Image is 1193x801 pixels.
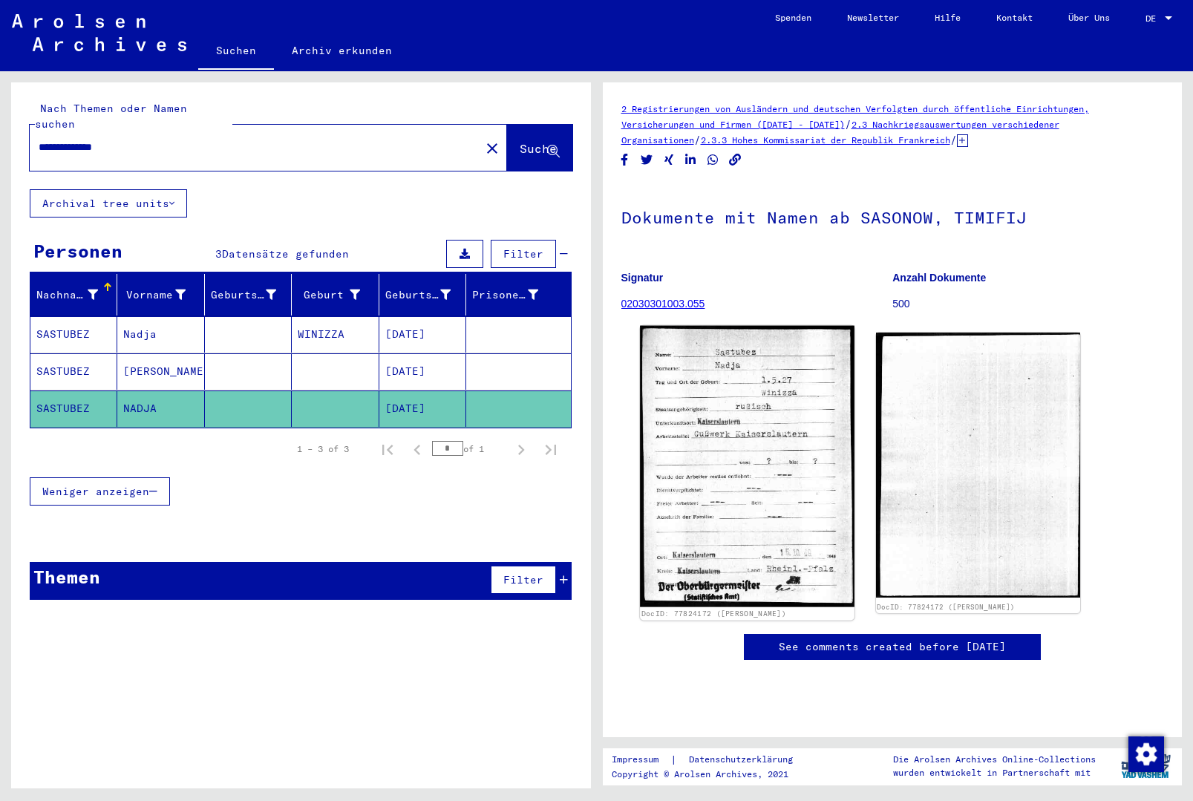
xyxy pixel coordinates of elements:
div: Themen [33,563,100,590]
mat-cell: WINIZZA [292,316,379,353]
a: Archiv erkunden [274,33,410,68]
div: Vorname [123,287,185,303]
span: DE [1145,13,1162,24]
div: Nachname [36,283,117,307]
img: Arolsen_neg.svg [12,14,186,51]
a: 02030301003.055 [621,298,705,310]
mat-label: Nach Themen oder Namen suchen [35,102,187,131]
button: Next page [506,434,536,464]
button: Last page [536,434,566,464]
p: Copyright © Arolsen Archives, 2021 [612,768,811,781]
mat-cell: Nadja [117,316,204,353]
mat-cell: [DATE] [379,353,466,390]
span: 3 [215,247,222,261]
button: Previous page [402,434,432,464]
img: 001.jpg [640,326,854,607]
div: Zustimmung ändern [1128,736,1163,771]
a: 2 Registrierungen von Ausländern und deutschen Verfolgten durch öffentliche Einrichtungen, Versic... [621,103,1089,130]
div: Geburtsname [211,283,295,307]
div: Geburtsname [211,287,276,303]
mat-cell: [DATE] [379,390,466,427]
button: Archival tree units [30,189,187,218]
div: | [612,752,811,768]
button: Share on LinkedIn [683,151,699,169]
mat-cell: SASTUBEZ [30,316,117,353]
mat-header-cell: Geburtsname [205,274,292,316]
p: 500 [892,296,1163,312]
mat-cell: [DATE] [379,316,466,353]
div: of 1 [432,442,506,456]
button: Suche [507,125,572,171]
button: Weniger anzeigen [30,477,170,506]
mat-header-cell: Geburt‏ [292,274,379,316]
a: DocID: 77824172 ([PERSON_NAME]) [877,603,1015,611]
div: Prisoner # [472,283,556,307]
b: Anzahl Dokumente [892,272,986,284]
span: Filter [503,573,543,586]
button: Clear [477,133,507,163]
button: First page [373,434,402,464]
mat-cell: SASTUBEZ [30,390,117,427]
span: / [845,117,852,131]
mat-header-cell: Nachname [30,274,117,316]
div: Nachname [36,287,98,303]
mat-icon: close [483,140,501,157]
b: Signatur [621,272,664,284]
a: Datenschutzerklärung [677,752,811,768]
span: / [694,133,701,146]
button: Share on Xing [661,151,677,169]
mat-header-cell: Vorname [117,274,204,316]
div: Prisoner # [472,287,537,303]
div: Geburtsdatum [385,287,451,303]
a: Suchen [198,33,274,71]
p: wurden entwickelt in Partnerschaft mit [893,766,1096,779]
p: Die Arolsen Archives Online-Collections [893,753,1096,766]
mat-cell: SASTUBEZ [30,353,117,390]
div: Vorname [123,283,203,307]
a: See comments created before [DATE] [779,639,1006,655]
div: Personen [33,238,122,264]
img: Zustimmung ändern [1128,736,1164,772]
button: Share on Facebook [617,151,633,169]
mat-header-cell: Prisoner # [466,274,570,316]
button: Share on WhatsApp [705,151,721,169]
a: Impressum [612,752,670,768]
img: yv_logo.png [1118,748,1174,785]
button: Filter [491,566,556,594]
div: 1 – 3 of 3 [297,442,349,456]
mat-cell: NADJA [117,390,204,427]
div: Geburt‏ [298,283,378,307]
h1: Dokumente mit Namen ab SASONOW, TIMIFIJ [621,183,1164,249]
span: Filter [503,247,543,261]
div: Geburt‏ [298,287,359,303]
div: Geburtsdatum [385,283,469,307]
mat-cell: [PERSON_NAME] [117,353,204,390]
img: 002.jpg [876,333,1080,597]
button: Filter [491,240,556,268]
button: Copy link [728,151,743,169]
span: Suche [520,141,557,156]
a: 2.3.3 Hohes Kommissariat der Republik Frankreich [701,134,950,146]
button: Share on Twitter [639,151,655,169]
a: DocID: 77824172 ([PERSON_NAME]) [641,609,785,618]
span: / [950,133,957,146]
span: Weniger anzeigen [42,485,149,498]
span: Datensätze gefunden [222,247,349,261]
mat-header-cell: Geburtsdatum [379,274,466,316]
